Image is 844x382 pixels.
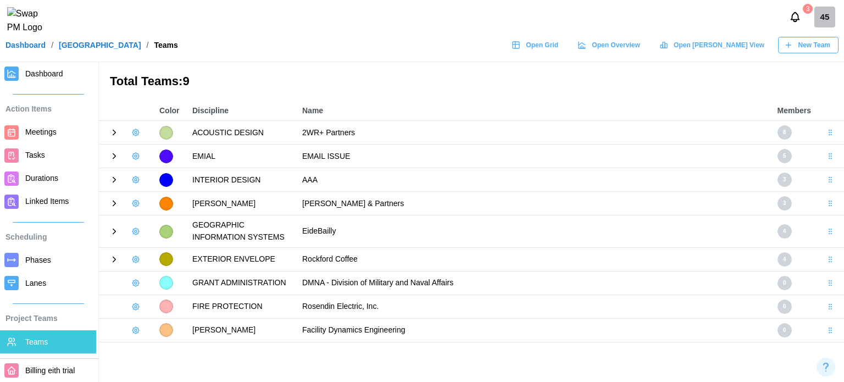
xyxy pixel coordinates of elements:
[187,145,297,168] td: EMIAL
[25,256,51,264] span: Phases
[187,168,297,192] td: INTERIOR DESIGN
[778,37,839,53] button: New Team
[25,366,75,375] span: Billing eith trial
[778,196,792,211] div: 3
[778,105,811,117] div: Members
[25,151,45,159] span: Tasks
[187,247,297,271] td: EXTERIOR ENVELOPE
[187,215,297,247] td: GEOGRAPHIC INFORMATION SYSTEMS
[59,41,141,49] a: [GEOGRAPHIC_DATA]
[297,168,772,192] td: AAA
[592,37,640,53] span: Open Overview
[778,300,792,314] div: 0
[25,69,63,78] span: Dashboard
[5,41,46,49] a: Dashboard
[154,41,178,49] div: Teams
[786,8,804,26] button: Notifications
[674,37,764,53] span: Open [PERSON_NAME] View
[798,37,830,53] span: New Team
[778,224,792,239] div: 4
[803,4,813,14] div: 3
[297,192,772,215] td: [PERSON_NAME] & Partners
[506,37,567,53] a: Open Grid
[297,295,772,318] td: Rosendin Electric, Inc.
[187,271,297,295] td: GRANT ADMINISTRATION
[302,105,767,117] div: Name
[187,121,297,145] td: ACOUSTIC DESIGN
[187,318,297,342] td: [PERSON_NAME]
[51,41,53,49] div: /
[297,247,772,271] td: Rockford Coffee
[778,323,792,337] div: 0
[297,271,772,295] td: DMNA - Division of Military and Naval Affairs
[25,128,57,136] span: Meetings
[778,276,792,290] div: 0
[192,105,291,117] div: Discipline
[526,37,558,53] span: Open Grid
[778,252,792,267] div: 4
[110,73,833,90] h3: Total Teams: 9
[25,174,58,182] span: Durations
[187,295,297,318] td: FIRE PROTECTION
[654,37,773,53] a: Open [PERSON_NAME] View
[25,197,69,206] span: Linked Items
[297,121,772,145] td: 2WR+ Partners
[778,173,792,187] div: 3
[7,7,52,35] img: Swap PM Logo
[297,215,772,247] td: EideBailly
[187,192,297,215] td: [PERSON_NAME]
[778,149,792,163] div: 5
[25,279,46,287] span: Lanes
[778,125,792,140] div: 8
[297,145,772,168] td: EMAIL ISSUE
[147,41,149,49] div: /
[297,318,772,342] td: Facility Dynamics Engineering
[814,7,835,27] a: 45
[159,105,181,117] div: Color
[572,37,648,53] a: Open Overview
[25,337,48,346] span: Teams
